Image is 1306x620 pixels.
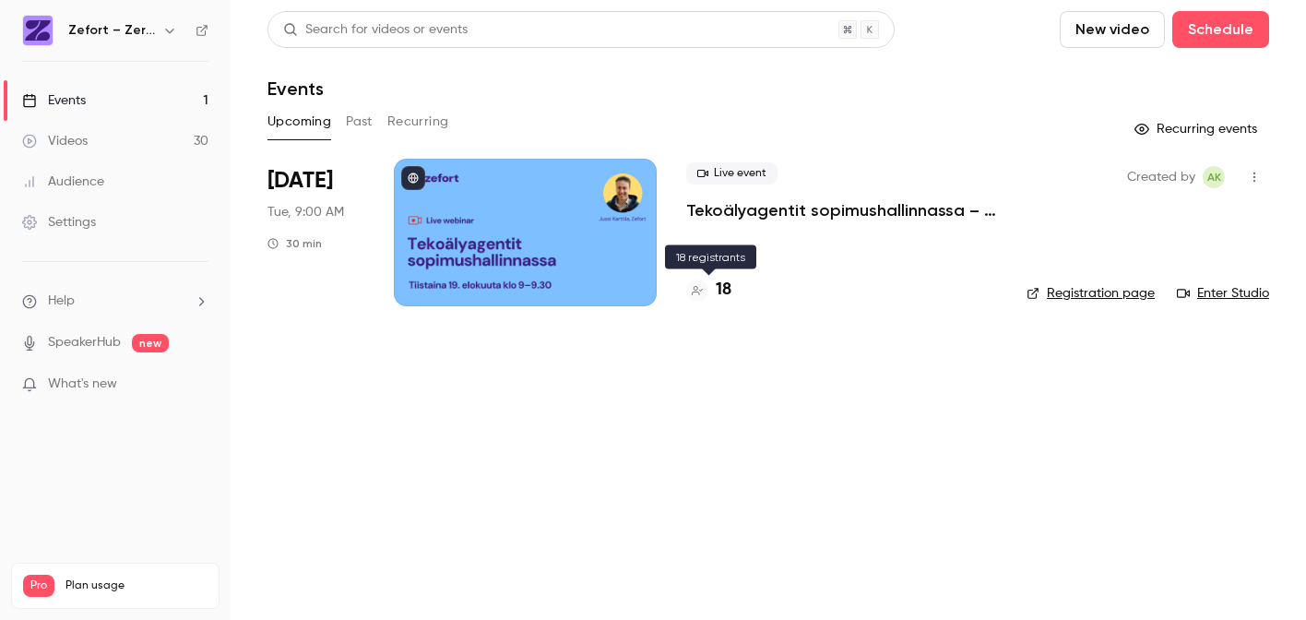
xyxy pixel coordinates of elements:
a: Enter Studio [1177,284,1269,303]
span: Anna Kauppila [1203,166,1225,188]
iframe: Noticeable Trigger [186,376,208,393]
button: Schedule [1172,11,1269,48]
button: New video [1060,11,1165,48]
div: Events [22,91,86,110]
a: Registration page [1027,284,1155,303]
div: Aug 19 Tue, 9:00 AM (Europe/Helsinki) [267,159,364,306]
a: 18 [686,278,731,303]
span: [DATE] [267,166,333,196]
span: Live event [686,162,778,185]
button: Recurring events [1126,114,1269,144]
div: Settings [22,213,96,232]
div: Search for videos or events [283,20,468,40]
span: Created by [1127,166,1195,188]
span: Tue, 9:00 AM [267,203,344,221]
a: Tekoälyagentit sopimushallinnassa – tästä kaikki puhuvat juuri nyt [686,199,997,221]
span: AK [1207,166,1221,188]
h6: Zefort – Zero-Effort Contract Management [68,21,155,40]
span: Plan usage [65,578,208,593]
span: Help [48,292,75,311]
a: SpeakerHub [48,333,121,352]
h4: 18 [716,278,731,303]
h1: Events [267,77,324,100]
li: help-dropdown-opener [22,292,208,311]
button: Upcoming [267,107,331,137]
div: Audience [22,173,104,191]
span: What's new [48,375,117,394]
span: new [132,334,169,352]
img: Zefort – Zero-Effort Contract Management [23,16,53,45]
button: Recurring [387,107,449,137]
div: Videos [22,132,88,150]
button: Past [346,107,373,137]
span: Pro [23,575,54,597]
div: 30 min [267,236,322,251]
